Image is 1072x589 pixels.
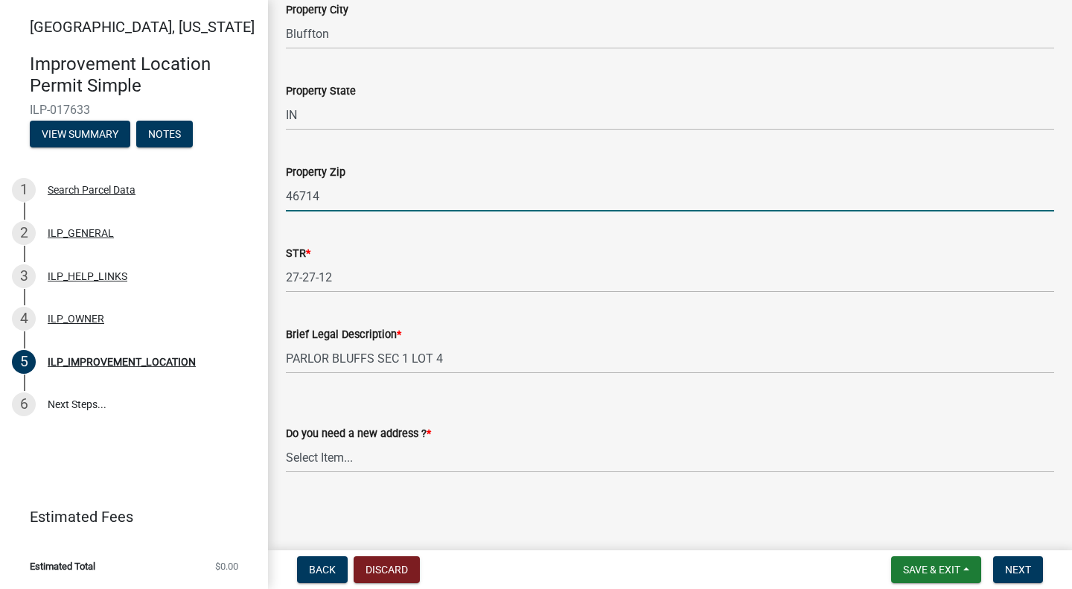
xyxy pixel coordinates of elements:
[12,350,36,374] div: 5
[48,185,135,195] div: Search Parcel Data
[136,129,193,141] wm-modal-confirm: Notes
[12,502,244,532] a: Estimated Fees
[1005,564,1031,576] span: Next
[286,330,401,340] label: Brief Legal Description
[30,129,130,141] wm-modal-confirm: Summary
[30,561,95,571] span: Estimated Total
[309,564,336,576] span: Back
[12,221,36,245] div: 2
[215,561,238,571] span: $0.00
[30,103,238,117] span: ILP-017633
[903,564,960,576] span: Save & Exit
[12,307,36,331] div: 4
[48,228,114,238] div: ILP_GENERAL
[891,556,981,583] button: Save & Exit
[993,556,1043,583] button: Next
[286,5,348,16] label: Property City
[48,271,127,281] div: ILP_HELP_LINKS
[48,357,196,367] div: ILP_IMPROVEMENT_LOCATION
[30,121,130,147] button: View Summary
[286,168,345,178] label: Property Zip
[12,178,36,202] div: 1
[48,313,104,324] div: ILP_OWNER
[286,429,431,439] label: Do you need a new address ?
[12,392,36,416] div: 6
[30,54,256,97] h4: Improvement Location Permit Simple
[297,556,348,583] button: Back
[286,86,356,97] label: Property State
[12,264,36,288] div: 3
[30,18,255,36] span: [GEOGRAPHIC_DATA], [US_STATE]
[136,121,193,147] button: Notes
[354,556,420,583] button: Discard
[286,249,310,259] label: STR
